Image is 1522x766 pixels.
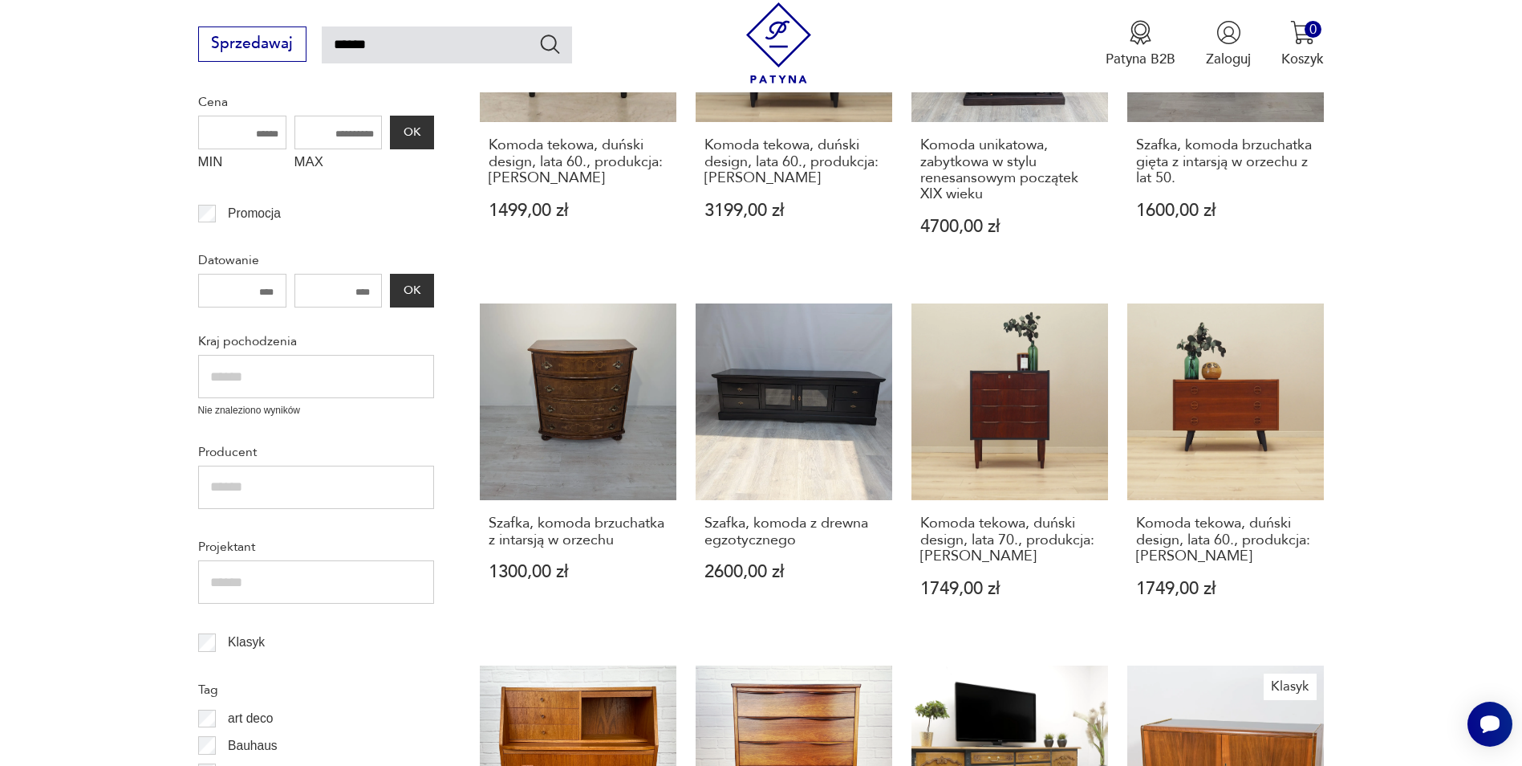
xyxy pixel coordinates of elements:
[1128,20,1153,45] img: Ikona medalu
[198,442,434,462] p: Producent
[1206,20,1251,68] button: Zaloguj
[1106,20,1175,68] button: Patyna B2B
[198,39,306,51] a: Sprzedawaj
[489,515,668,548] h3: Szafka, komoda brzuchatka z intarsją w orzechu
[696,304,892,634] a: Szafka, komoda z drewna egzotycznegoSzafka, komoda z drewna egzotycznego2600,00 zł
[738,2,819,84] img: Patyna - sklep z meblami i dekoracjami vintage
[704,564,883,581] p: 2600,00 zł
[1290,20,1315,45] img: Ikona koszyka
[920,581,1099,597] p: 1749,00 zł
[198,679,434,700] p: Tag
[228,708,273,729] p: art deco
[390,116,433,149] button: OK
[1136,581,1315,597] p: 1749,00 zł
[1136,515,1315,564] h3: Komoda tekowa, duński design, lata 60., produkcja: [PERSON_NAME]
[1136,202,1315,219] p: 1600,00 zł
[480,304,676,634] a: Szafka, komoda brzuchatka z intarsją w orzechuSzafka, komoda brzuchatka z intarsją w orzechu1300,...
[1467,702,1512,747] iframe: Smartsupp widget button
[198,92,434,112] p: Cena
[228,735,278,756] p: Bauhaus
[489,137,668,186] h3: Komoda tekowa, duński design, lata 60., produkcja: [PERSON_NAME]
[704,137,883,186] h3: Komoda tekowa, duński design, lata 60., produkcja: [PERSON_NAME]
[704,202,883,219] p: 3199,00 zł
[228,203,281,224] p: Promocja
[1216,20,1241,45] img: Ikonka użytkownika
[704,515,883,548] h3: Szafka, komoda z drewna egzotycznego
[390,274,433,308] button: OK
[1136,137,1315,186] h3: Szafka, komoda brzuchatka gięta z intarsją w orzechu z lat 50.
[1281,50,1324,68] p: Koszyk
[198,250,434,271] p: Datowanie
[1281,20,1324,68] button: 0Koszyk
[198,149,286,180] label: MIN
[920,515,1099,564] h3: Komoda tekowa, duński design, lata 70., produkcja: [PERSON_NAME]
[198,536,434,557] p: Projektant
[1106,50,1175,68] p: Patyna B2B
[1305,21,1321,38] div: 0
[489,202,668,219] p: 1499,00 zł
[1206,50,1251,68] p: Zaloguj
[920,218,1099,235] p: 4700,00 zł
[538,32,562,55] button: Szukaj
[1106,20,1175,68] a: Ikona medaluPatyna B2B
[489,564,668,581] p: 1300,00 zł
[228,632,265,653] p: Klasyk
[198,26,306,62] button: Sprzedawaj
[294,149,383,180] label: MAX
[911,304,1108,634] a: Komoda tekowa, duński design, lata 70., produkcja: DaniaKomoda tekowa, duński design, lata 70., p...
[920,137,1099,203] h3: Komoda unikatowa, zabytkowa w stylu renesansowym początek XIX wieku
[198,331,434,352] p: Kraj pochodzenia
[1127,304,1324,634] a: Komoda tekowa, duński design, lata 60., produkcja: DaniaKomoda tekowa, duński design, lata 60., p...
[198,403,434,418] p: Nie znaleziono wyników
